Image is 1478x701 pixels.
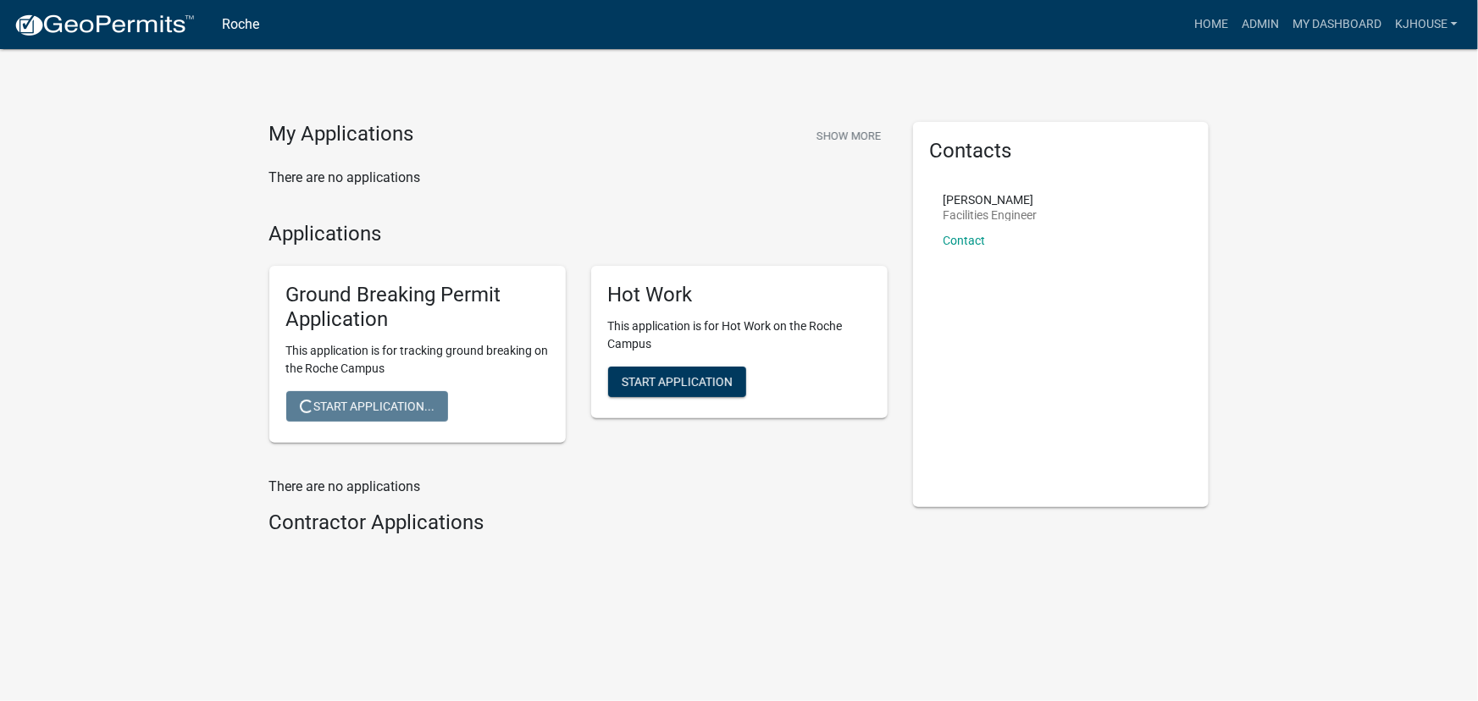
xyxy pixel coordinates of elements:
h4: Contractor Applications [269,511,888,535]
span: Start Application... [300,399,435,412]
a: kjhouse [1388,8,1464,41]
h4: Applications [269,222,888,246]
h5: Ground Breaking Permit Application [286,283,549,332]
wm-workflow-list-section: Contractor Applications [269,511,888,542]
a: Home [1187,8,1235,41]
button: Start Application [608,367,746,397]
h4: My Applications [269,122,414,147]
p: There are no applications [269,168,888,188]
p: Facilities Engineer [944,209,1038,221]
p: There are no applications [269,477,888,497]
a: Roche [222,10,259,39]
wm-workflow-list-section: Applications [269,222,888,456]
h5: Contacts [930,139,1193,163]
a: Contact [944,234,986,247]
a: My Dashboard [1286,8,1388,41]
p: [PERSON_NAME] [944,194,1038,206]
a: Admin [1235,8,1286,41]
button: Start Application... [286,391,448,422]
p: This application is for Hot Work on the Roche Campus [608,317,871,353]
span: Start Application [622,375,733,389]
h5: Hot Work [608,283,871,307]
p: This application is for tracking ground breaking on the Roche Campus [286,342,549,378]
button: Show More [810,122,888,150]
